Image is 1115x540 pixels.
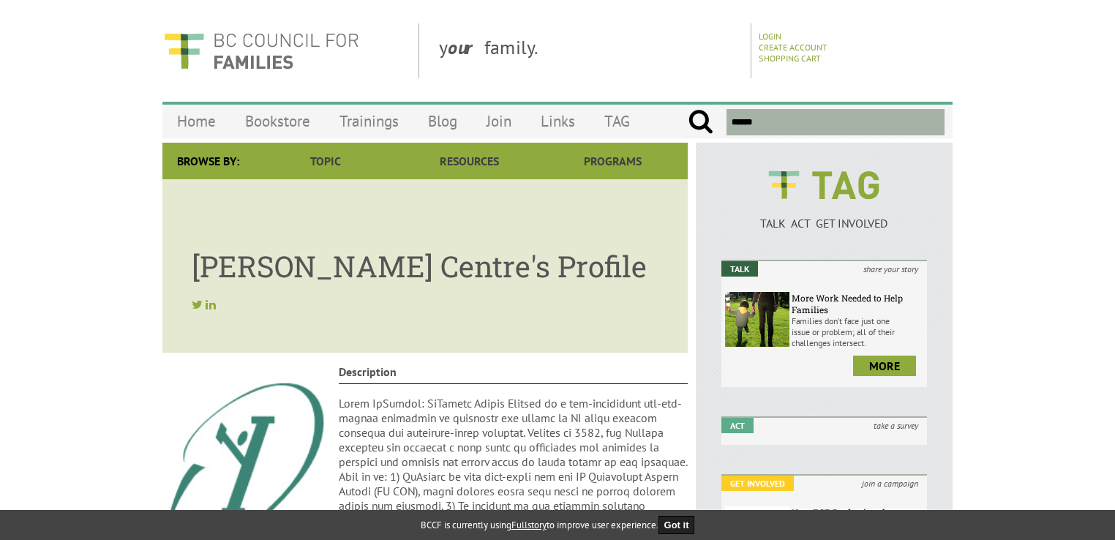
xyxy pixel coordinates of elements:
[855,261,927,277] i: share your story
[339,364,688,384] h4: Description
[590,104,645,138] a: TAG
[230,104,325,138] a: Bookstore
[853,356,916,376] a: more
[792,315,923,348] p: Families don’t face just one issue or problem; all of their challenges intersect.
[254,143,397,179] a: Topic
[658,516,695,534] button: Got it
[721,216,927,230] p: TALK ACT GET INVOLVED
[162,143,254,179] div: Browse By:
[759,42,827,53] a: Create Account
[758,157,890,213] img: BCCF's TAG Logo
[688,109,713,135] input: Submit
[792,292,923,315] h6: More Work Needed to Help Families
[759,53,821,64] a: Shopping Cart
[865,418,927,433] i: take a survey
[853,476,927,491] i: join a campaign
[397,143,541,179] a: Resources
[721,476,794,491] em: Get Involved
[526,104,590,138] a: Links
[721,201,927,230] a: TALK ACT GET INVOLVED
[162,104,230,138] a: Home
[511,519,547,531] a: Fullstory
[541,143,685,179] a: Programs
[413,104,472,138] a: Blog
[721,418,754,433] em: Act
[472,104,526,138] a: Join
[192,232,658,285] h1: [PERSON_NAME] Centre's Profile
[325,104,413,138] a: Trainings
[427,23,751,78] div: y family.
[759,31,781,42] a: Login
[162,23,360,78] img: BC Council for FAMILIES
[792,506,923,530] h6: New ECE Professional Development Bursaries
[721,261,758,277] em: Talk
[448,35,484,59] strong: our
